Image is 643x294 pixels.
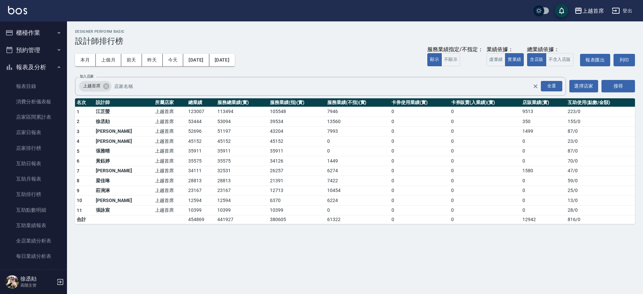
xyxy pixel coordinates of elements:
[521,107,566,117] td: 9513
[390,117,449,127] td: 0
[75,36,635,46] h3: 設計師排行榜
[77,119,79,124] span: 2
[187,166,216,176] td: 34111
[94,98,153,107] th: 設計師
[79,83,104,89] span: 上越首席
[153,156,187,166] td: 上越首席
[268,205,326,215] td: 10399
[449,215,521,224] td: 0
[441,53,460,66] button: 不顯示
[326,215,390,224] td: 61322
[94,146,153,156] td: 張雅晴
[487,46,524,53] div: 業績依據：
[326,176,390,186] td: 7422
[449,117,521,127] td: 0
[268,146,326,156] td: 35911
[5,275,19,289] img: Person
[77,149,79,154] span: 5
[77,138,79,144] span: 4
[187,186,216,196] td: 23167
[94,166,153,176] td: [PERSON_NAME]
[94,205,153,215] td: 張詠宸
[390,166,449,176] td: 0
[79,81,112,92] div: 上越首席
[521,126,566,136] td: 1499
[3,156,64,171] a: 互助日報表
[20,282,55,288] p: 高階主管
[94,126,153,136] td: [PERSON_NAME]
[572,4,606,18] button: 上越首席
[268,107,326,117] td: 105548
[163,54,184,66] button: 今天
[449,205,521,215] td: 0
[77,178,79,183] span: 8
[390,126,449,136] td: 0
[153,205,187,215] td: 上越首席
[187,146,216,156] td: 35911
[3,187,64,202] a: 互助排行榜
[153,136,187,146] td: 上越首席
[449,186,521,196] td: 0
[268,215,326,224] td: 380605
[187,98,216,107] th: 總業績
[187,107,216,117] td: 123007
[555,4,568,17] button: save
[94,156,153,166] td: 黃鈺婷
[566,205,635,215] td: 28 / 0
[566,166,635,176] td: 47 / 0
[3,233,64,249] a: 全店業績分析表
[3,249,64,264] a: 每日業績分析表
[390,136,449,146] td: 0
[449,146,521,156] td: 0
[216,146,268,156] td: 35911
[216,98,268,107] th: 服務總業績(實)
[153,107,187,117] td: 上越首席
[153,186,187,196] td: 上越首席
[566,196,635,206] td: 13 / 0
[566,176,635,186] td: 59 / 0
[521,215,566,224] td: 12942
[216,186,268,196] td: 23167
[449,126,521,136] td: 0
[94,117,153,127] td: 徐丞勛
[153,146,187,156] td: 上越首席
[153,98,187,107] th: 所屬店家
[96,54,121,66] button: 上個月
[3,109,64,125] a: 店家區間累計表
[80,74,94,79] label: 加入店家
[187,196,216,206] td: 12594
[216,136,268,146] td: 45152
[390,107,449,117] td: 0
[566,146,635,156] td: 87 / 0
[326,126,390,136] td: 7993
[187,176,216,186] td: 28813
[541,81,562,91] div: 全選
[94,107,153,117] td: 江芷螢
[268,136,326,146] td: 45152
[121,54,142,66] button: 前天
[531,82,540,91] button: Clear
[216,156,268,166] td: 35575
[326,107,390,117] td: 7946
[153,126,187,136] td: 上越首席
[326,117,390,127] td: 13560
[521,186,566,196] td: 0
[521,166,566,176] td: 1580
[449,156,521,166] td: 0
[183,54,209,66] button: [DATE]
[187,136,216,146] td: 45152
[77,158,79,164] span: 6
[77,109,79,114] span: 1
[153,176,187,186] td: 上越首席
[3,171,64,187] a: 互助月報表
[580,54,610,66] a: 報表匯出
[326,98,390,107] th: 服務業績(不指)(實)
[268,117,326,127] td: 39534
[75,98,635,224] table: a dense table
[427,53,442,66] button: 顯示
[449,166,521,176] td: 0
[3,202,64,218] a: 互助點數明細
[566,117,635,127] td: 155 / 0
[187,205,216,215] td: 10399
[75,29,635,34] h2: Designer Perform Basic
